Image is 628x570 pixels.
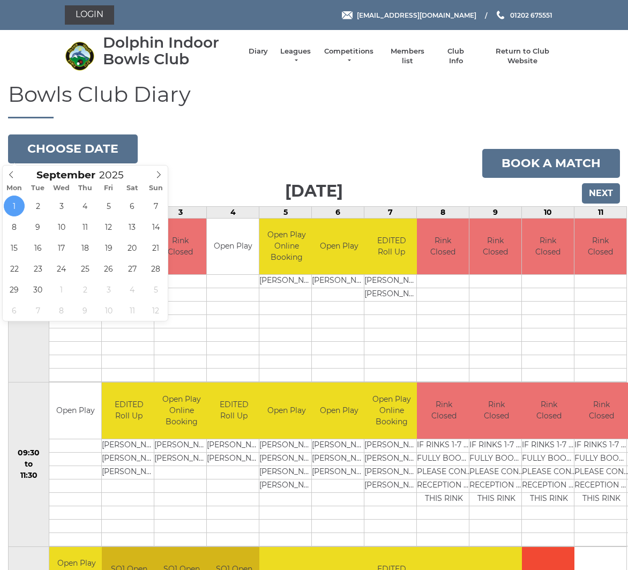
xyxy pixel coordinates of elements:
[103,34,238,67] div: Dolphin Indoor Bowls Club
[259,219,313,275] td: Open Play Online Booking
[51,300,72,321] span: October 8, 2025
[417,382,471,439] td: Rink Closed
[65,41,94,71] img: Dolphin Indoor Bowls Club
[3,185,26,192] span: Mon
[323,47,375,66] a: Competitions
[98,300,119,321] span: October 10, 2025
[144,185,168,192] span: Sun
[364,452,418,466] td: [PERSON_NAME]
[207,439,261,452] td: [PERSON_NAME]
[122,279,143,300] span: October 4, 2025
[259,439,313,452] td: [PERSON_NAME]
[51,237,72,258] span: September 17, 2025
[98,237,119,258] span: September 19, 2025
[522,452,576,466] td: FULLY BOOKED
[98,258,119,279] span: September 26, 2025
[98,216,119,237] span: September 12, 2025
[74,258,95,279] span: September 25, 2025
[522,206,574,218] td: 10
[259,479,313,492] td: [PERSON_NAME]
[73,185,97,192] span: Thu
[4,279,25,300] span: September 29, 2025
[122,258,143,279] span: September 27, 2025
[364,479,418,492] td: [PERSON_NAME]
[98,279,119,300] span: October 3, 2025
[259,382,313,439] td: Open Play
[9,382,49,547] td: 09:30 to 11:30
[51,216,72,237] span: September 10, 2025
[312,466,366,479] td: [PERSON_NAME]
[74,237,95,258] span: September 18, 2025
[4,216,25,237] span: September 8, 2025
[312,206,364,218] td: 6
[259,275,313,288] td: [PERSON_NAME]
[312,219,366,275] td: Open Play
[249,47,268,56] a: Diary
[469,219,521,275] td: Rink Closed
[342,10,476,20] a: Email [EMAIL_ADDRESS][DOMAIN_NAME]
[574,219,626,275] td: Rink Closed
[145,279,166,300] span: October 5, 2025
[522,219,574,275] td: Rink Closed
[385,47,429,66] a: Members list
[207,382,261,439] td: EDITED Roll Up
[4,196,25,216] span: September 1, 2025
[154,452,208,466] td: [PERSON_NAME]
[207,452,261,466] td: [PERSON_NAME]
[469,452,524,466] td: FULLY BOOKED
[510,11,552,19] span: 01202 675551
[145,258,166,279] span: September 28, 2025
[97,185,121,192] span: Fri
[27,279,48,300] span: September 30, 2025
[469,439,524,452] td: IF RINKS 1-7 ARE
[582,183,620,204] input: Next
[522,382,576,439] td: Rink Closed
[8,82,620,118] h1: Bowls Club Diary
[342,11,353,19] img: Email
[102,452,156,466] td: [PERSON_NAME]
[65,5,114,25] a: Login
[469,206,522,218] td: 9
[482,47,563,66] a: Return to Club Website
[417,466,471,479] td: PLEASE CONTACT
[51,258,72,279] span: September 24, 2025
[36,170,95,181] span: Scroll to increment
[417,479,471,492] td: RECEPTION TO BOOK
[98,196,119,216] span: September 5, 2025
[74,196,95,216] span: September 4, 2025
[207,219,259,275] td: Open Play
[259,466,313,479] td: [PERSON_NAME]
[469,466,524,479] td: PLEASE CONTACT
[440,47,472,66] a: Club Info
[417,452,471,466] td: FULLY BOOKED
[102,382,156,439] td: EDITED Roll Up
[497,11,504,19] img: Phone us
[145,216,166,237] span: September 14, 2025
[27,237,48,258] span: September 16, 2025
[74,216,95,237] span: September 11, 2025
[522,479,576,492] td: RECEPTION TO BOOK
[4,237,25,258] span: September 15, 2025
[50,185,73,192] span: Wed
[312,275,366,288] td: [PERSON_NAME]
[4,300,25,321] span: October 6, 2025
[145,300,166,321] span: October 12, 2025
[417,439,471,452] td: IF RINKS 1-7 ARE
[417,206,469,218] td: 8
[95,169,137,181] input: Scroll to increment
[259,206,312,218] td: 5
[122,300,143,321] span: October 11, 2025
[522,466,576,479] td: PLEASE CONTACT
[121,185,144,192] span: Sat
[145,196,166,216] span: September 7, 2025
[122,196,143,216] span: September 6, 2025
[279,47,312,66] a: Leagues
[417,219,469,275] td: Rink Closed
[51,196,72,216] span: September 3, 2025
[122,216,143,237] span: September 13, 2025
[574,206,627,218] td: 11
[26,185,50,192] span: Tue
[154,382,208,439] td: Open Play Online Booking
[27,258,48,279] span: September 23, 2025
[27,300,48,321] span: October 7, 2025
